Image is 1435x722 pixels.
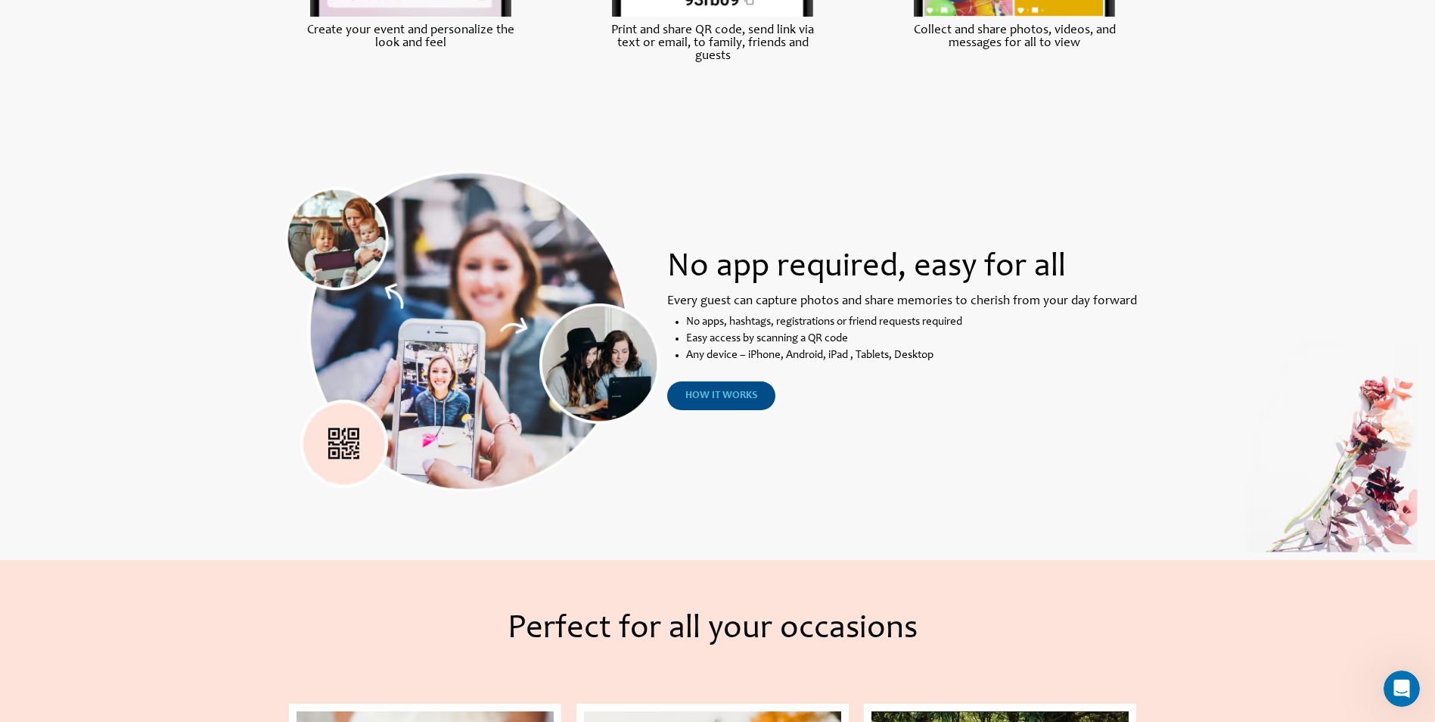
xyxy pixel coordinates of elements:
[1218,313,1418,552] img: easy_for_all_bg | Live Photo Slideshow for Events | Create Free Events Album for Any Occasion
[223,609,1203,651] h2: Perfect for all your occasions
[602,24,823,63] label: Print and share QR code, send link via text or email, to family, friends and guests
[686,347,1140,364] li: Any device – iPhone, Android, iPad , Tablets
[685,391,757,401] span: how it works
[1384,671,1420,707] iframe: Intercom live chat
[889,350,933,361] span: , Desktop
[686,331,1140,347] li: Easy access by scanning a QR code
[904,24,1125,50] label: Collect and share photos, videos, and messages for all to view
[667,295,1140,308] label: Every guest can capture photos and share memories to cherish from your day forward
[285,170,660,492] img: easy_for_all | Live Photo Slideshow for Events | Create Free Events Album for Any Occasion
[686,314,1140,331] li: No apps, hashtags, registrations or friend requests required
[300,24,521,50] label: Create your event and personalize the look and feel
[667,251,1066,285] span: No app required, easy for all
[667,381,775,410] a: how it works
